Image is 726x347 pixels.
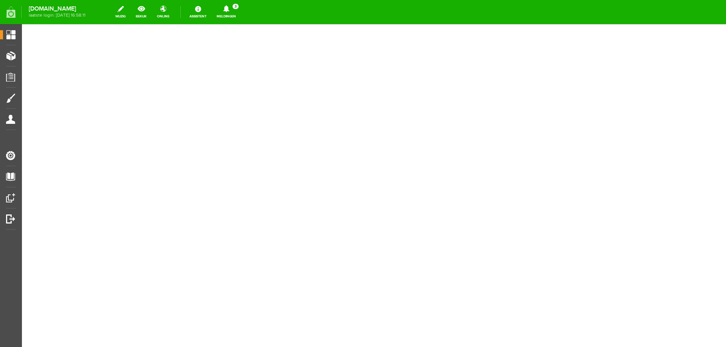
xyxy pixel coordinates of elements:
span: 3 [233,4,239,9]
span: laatste login: [DATE] 16:58:11 [29,13,85,17]
a: bekijk [131,4,151,20]
a: Meldingen3 [212,4,240,20]
a: online [152,4,174,20]
a: Assistent [185,4,211,20]
a: wijzig [111,4,130,20]
strong: [DOMAIN_NAME] [29,7,85,11]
